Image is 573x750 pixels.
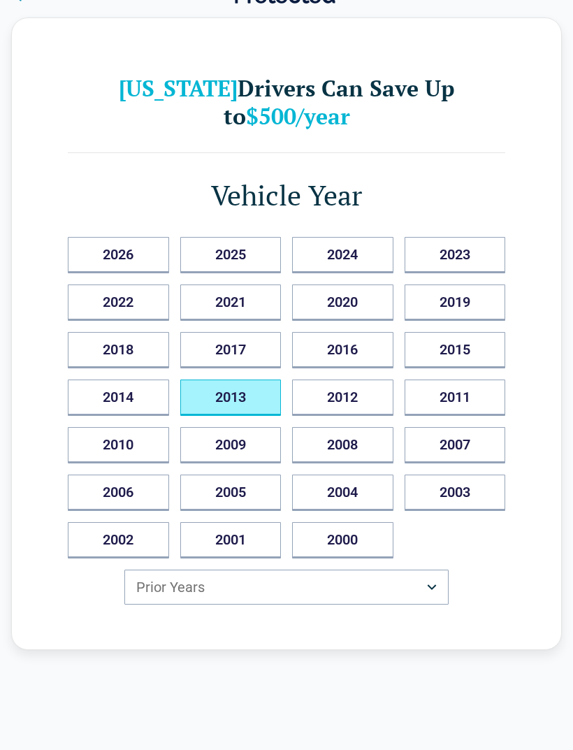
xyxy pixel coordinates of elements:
button: 2017 [180,332,282,368]
button: 2015 [405,332,506,368]
button: 2018 [68,332,169,368]
button: 2026 [68,237,169,273]
button: 2014 [68,380,169,416]
button: 2009 [180,427,282,463]
button: 2000 [292,522,393,558]
button: 2013 [180,380,282,416]
button: 2021 [180,284,282,321]
b: $500/year [246,101,350,131]
button: 2020 [292,284,393,321]
button: 2003 [405,475,506,511]
b: [US_STATE] [119,73,238,103]
button: 2005 [180,475,282,511]
button: 2019 [405,284,506,321]
button: 2010 [68,427,169,463]
button: 2007 [405,427,506,463]
button: 2025 [180,237,282,273]
button: 2008 [292,427,393,463]
button: 2006 [68,475,169,511]
button: 2002 [68,522,169,558]
button: 2011 [405,380,506,416]
button: 2024 [292,237,393,273]
button: Prior Years [124,570,449,605]
h1: Vehicle Year [68,175,505,215]
button: 2022 [68,284,169,321]
button: 2004 [292,475,393,511]
button: 2012 [292,380,393,416]
button: 2016 [292,332,393,368]
button: 2001 [180,522,282,558]
button: 2023 [405,237,506,273]
h2: Drivers Can Save Up to [68,74,505,130]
